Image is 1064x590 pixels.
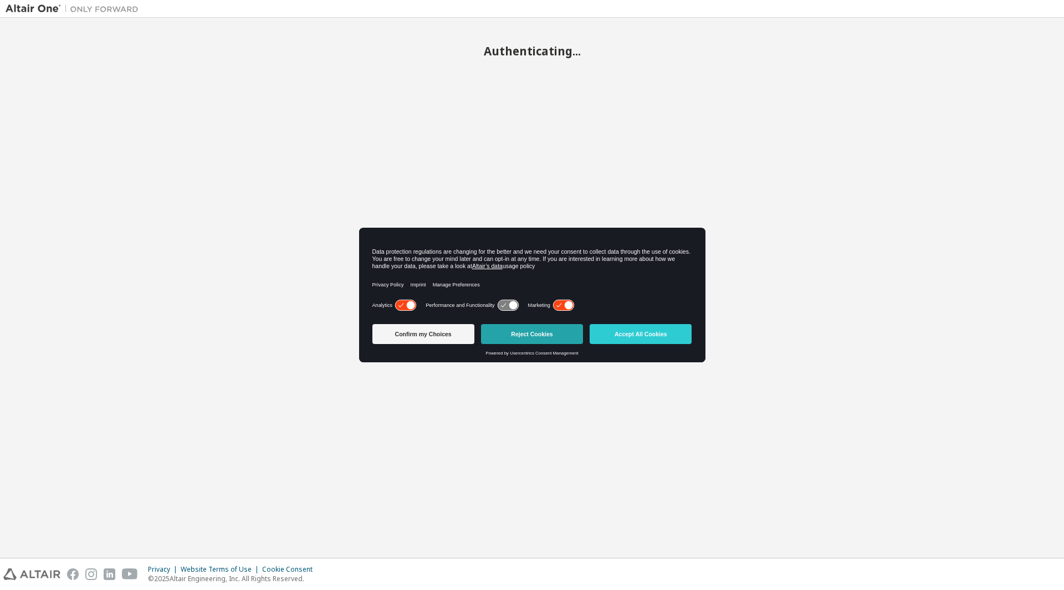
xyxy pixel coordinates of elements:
[85,568,97,580] img: instagram.svg
[181,565,262,574] div: Website Terms of Use
[122,568,138,580] img: youtube.svg
[148,565,181,574] div: Privacy
[104,568,115,580] img: linkedin.svg
[6,3,144,14] img: Altair One
[3,568,60,580] img: altair_logo.svg
[262,565,319,574] div: Cookie Consent
[6,44,1058,58] h2: Authenticating...
[67,568,79,580] img: facebook.svg
[148,574,319,583] p: © 2025 Altair Engineering, Inc. All Rights Reserved.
